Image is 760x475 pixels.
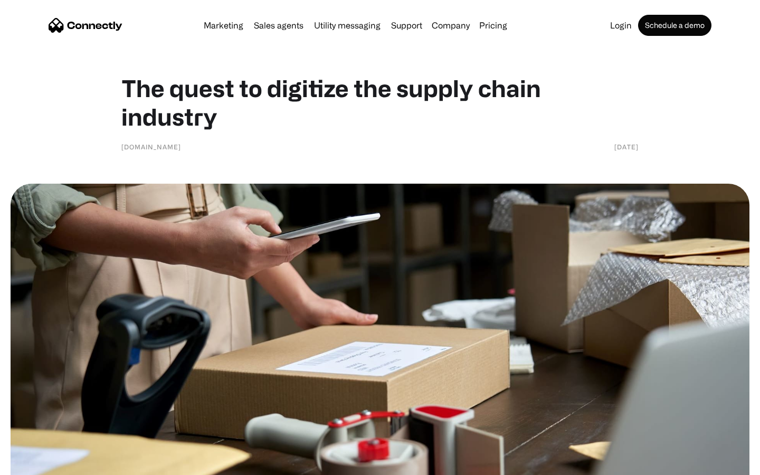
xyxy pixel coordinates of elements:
[11,457,63,471] aside: Language selected: English
[387,21,426,30] a: Support
[638,15,711,36] a: Schedule a demo
[475,21,511,30] a: Pricing
[250,21,308,30] a: Sales agents
[614,141,639,152] div: [DATE]
[21,457,63,471] ul: Language list
[121,141,181,152] div: [DOMAIN_NAME]
[606,21,636,30] a: Login
[432,18,470,33] div: Company
[121,74,639,131] h1: The quest to digitize the supply chain industry
[429,18,473,33] div: Company
[199,21,248,30] a: Marketing
[310,21,385,30] a: Utility messaging
[49,17,122,33] a: home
